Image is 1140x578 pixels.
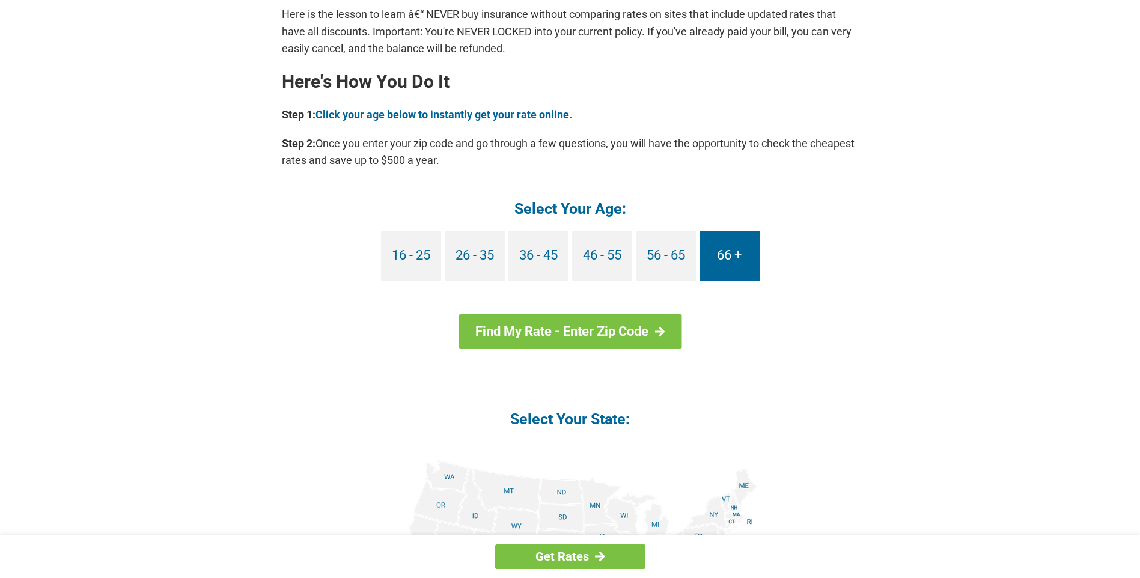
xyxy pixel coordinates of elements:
[459,314,681,349] a: Find My Rate - Enter Zip Code
[572,231,632,281] a: 46 - 55
[381,231,441,281] a: 16 - 25
[282,409,859,429] h4: Select Your State:
[700,231,760,281] a: 66 +
[445,231,505,281] a: 26 - 35
[636,231,696,281] a: 56 - 65
[508,231,568,281] a: 36 - 45
[495,544,645,569] a: Get Rates
[282,6,859,56] p: Here is the lesson to learn â€“ NEVER buy insurance without comparing rates on sites that include...
[282,137,315,150] b: Step 2:
[315,108,572,121] a: Click your age below to instantly get your rate online.
[282,72,859,91] h2: Here's How You Do It
[282,135,859,169] p: Once you enter your zip code and go through a few questions, you will have the opportunity to che...
[282,108,315,121] b: Step 1:
[282,199,859,219] h4: Select Your Age:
